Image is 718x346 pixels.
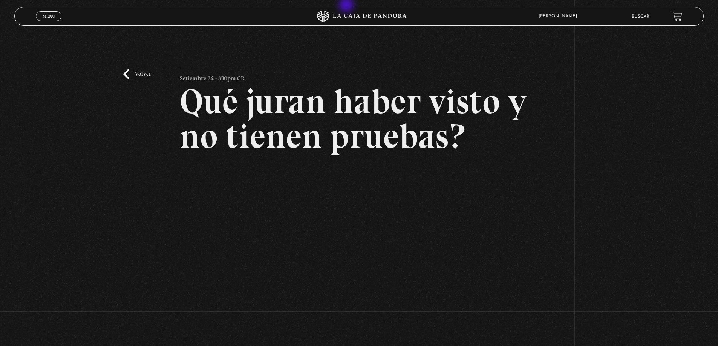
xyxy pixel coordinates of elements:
[632,14,649,19] a: Buscar
[40,20,58,26] span: Cerrar
[43,14,55,18] span: Menu
[180,69,245,84] p: Setiembre 24 - 830pm CR
[180,84,538,154] h2: Qué juran haber visto y no tienen pruebas?
[535,14,585,18] span: [PERSON_NAME]
[672,11,682,22] a: View your shopping cart
[123,69,151,79] a: Volver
